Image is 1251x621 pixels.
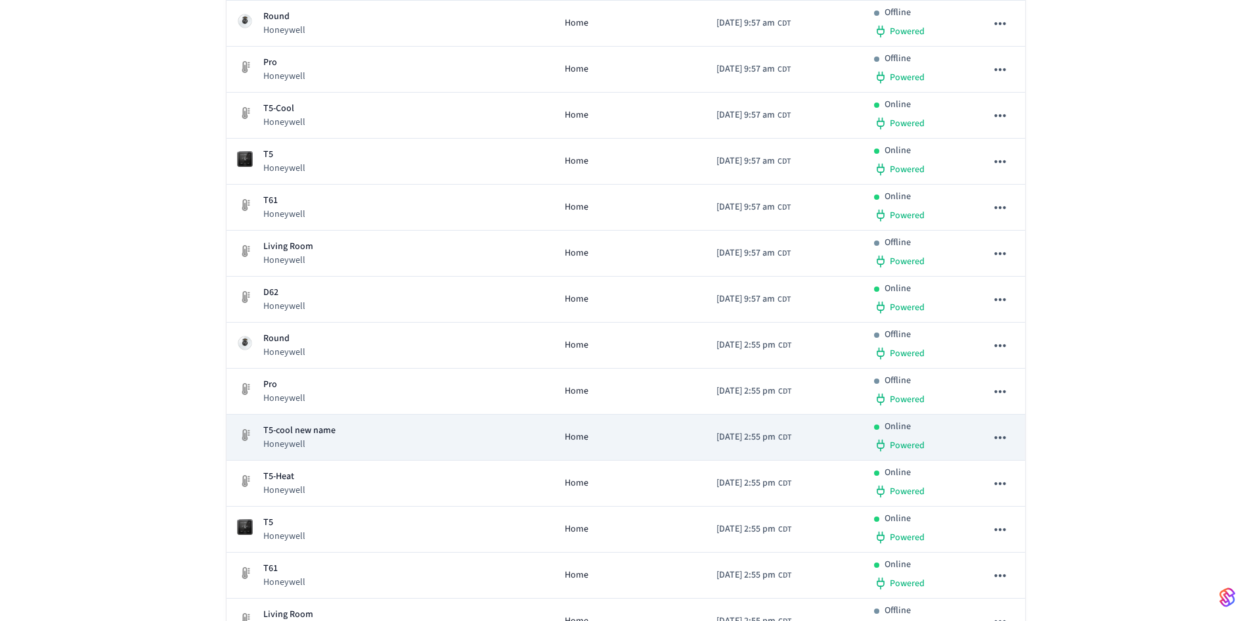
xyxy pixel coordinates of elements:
span: CDT [778,432,791,444]
p: Honeywell [263,530,305,543]
span: CDT [778,570,791,582]
p: Honeywell [263,24,305,37]
p: Offline [885,236,911,250]
span: [DATE] 2:55 pm [716,384,776,398]
span: Home [565,522,588,536]
span: Home [565,108,588,122]
p: Honeywell [263,116,305,129]
span: Powered [890,117,925,130]
span: CDT [778,340,791,352]
span: Home [565,568,588,582]
p: Offline [885,52,911,66]
p: Honeywell [263,438,336,451]
span: Powered [890,577,925,590]
p: Honeywell [263,484,305,497]
p: Online [885,98,911,112]
div: America/Chicago [716,522,791,536]
span: CDT [778,156,791,168]
p: Online [885,558,911,572]
span: Powered [890,71,925,84]
p: Offline [885,6,911,20]
img: thermostat_fallback [237,243,253,259]
span: CDT [778,202,791,214]
span: CDT [778,248,791,260]
span: Powered [890,393,925,406]
span: Home [565,16,588,30]
span: Powered [890,485,925,498]
img: thermostat_fallback [237,427,253,443]
span: [DATE] 9:57 am [716,246,775,260]
span: Home [565,154,588,168]
span: Powered [890,163,925,176]
div: America/Chicago [716,108,791,122]
p: Offline [885,328,911,342]
p: Honeywell [263,346,305,359]
img: honeywell_round [237,13,253,29]
p: Round [263,332,305,346]
span: Powered [890,439,925,452]
p: Offline [885,374,911,388]
p: Honeywell [263,254,313,267]
span: [DATE] 9:57 am [716,292,775,306]
img: thermostat_fallback [237,105,253,121]
img: honeywell_round [237,335,253,351]
span: Home [565,476,588,490]
span: CDT [778,64,791,76]
span: [DATE] 9:57 am [716,16,775,30]
div: America/Chicago [716,430,791,444]
p: Living Room [263,240,313,254]
img: thermostat_fallback [237,289,253,305]
p: Online [885,282,911,296]
p: Online [885,466,911,480]
img: thermostat_fallback [237,59,253,75]
p: T5 [263,516,305,530]
span: [DATE] 2:55 pm [716,522,776,536]
span: [DATE] 2:55 pm [716,568,776,582]
span: [DATE] 2:55 pm [716,476,776,490]
span: CDT [778,18,791,30]
p: T5-Heat [263,470,305,484]
span: CDT [778,478,791,490]
span: [DATE] 2:55 pm [716,430,776,444]
span: [DATE] 2:55 pm [716,338,776,352]
span: Powered [890,255,925,268]
div: America/Chicago [716,62,791,76]
img: thermostat_fallback [237,381,253,397]
img: thermostat_fallback [237,197,253,213]
p: T61 [263,194,305,208]
p: Honeywell [263,70,305,83]
p: Honeywell [263,300,305,313]
span: Home [565,62,588,76]
p: Round [263,10,305,24]
p: T5-cool new name [263,424,336,438]
div: America/Chicago [716,154,791,168]
img: honeywell_t5t6 [237,151,253,167]
p: Online [885,144,911,158]
span: Powered [890,25,925,38]
span: Home [565,200,588,214]
div: America/Chicago [716,246,791,260]
span: Home [565,292,588,306]
div: America/Chicago [716,338,791,352]
span: Home [565,384,588,398]
img: thermostat_fallback [237,473,253,489]
p: Honeywell [263,576,305,589]
span: CDT [778,294,791,306]
span: CDT [778,110,791,122]
p: T5 [263,148,305,162]
span: Powered [890,531,925,544]
span: Home [565,338,588,352]
p: Online [885,420,911,434]
p: Online [885,512,911,526]
p: Pro [263,56,305,70]
p: Honeywell [263,208,305,221]
span: Powered [890,301,925,314]
span: CDT [778,386,791,398]
span: [DATE] 9:57 am [716,62,775,76]
div: America/Chicago [716,200,791,214]
div: America/Chicago [716,292,791,306]
img: thermostat_fallback [237,565,253,581]
div: America/Chicago [716,384,791,398]
p: Pro [263,378,305,392]
span: [DATE] 9:57 am [716,200,775,214]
